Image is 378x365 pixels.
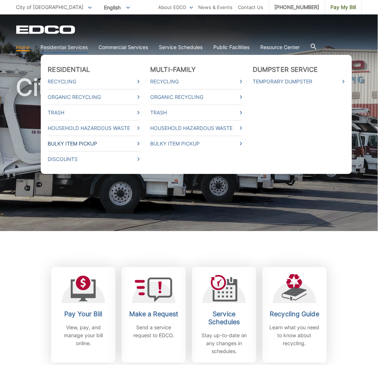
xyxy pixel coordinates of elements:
[16,4,84,10] span: City of [GEOGRAPHIC_DATA]
[48,78,140,86] a: Recycling
[16,76,362,234] h1: City of [GEOGRAPHIC_DATA]
[253,66,318,74] a: Dumpster Service
[16,43,30,51] a: Home
[127,310,181,318] h2: Make a Request
[214,43,250,51] a: Public Facilities
[253,78,345,86] a: Temporary Dumpster
[16,25,76,34] a: EDCD logo. Return to the homepage.
[159,43,203,51] a: Service Schedules
[48,124,140,132] a: Household Hazardous Waste
[158,3,193,11] a: About EDCO
[41,43,88,51] a: Residential Services
[122,267,186,363] a: Make a Request Send a service request to EDCO.
[127,324,181,340] p: Send a service request to EDCO.
[151,66,196,74] a: Multi-Family
[238,3,264,11] a: Contact Us
[151,93,242,101] a: Organic Recycling
[261,43,300,51] a: Resource Center
[192,267,256,363] a: Service Schedules Stay up-to-date on any changes in schedules.
[48,140,140,148] a: Bulky Item Pickup
[48,109,140,117] a: Trash
[48,155,140,163] a: Discounts
[48,93,140,101] a: Organic Recycling
[51,267,116,363] a: Pay Your Bill View, pay, and manage your bill online.
[48,66,90,74] a: Residential
[151,140,242,148] a: Bulky Item Pickup
[151,124,242,132] a: Household Hazardous Waste
[331,3,356,11] span: Pay My Bill
[197,332,251,356] p: Stay up-to-date on any changes in schedules.
[197,310,251,326] h2: Service Schedules
[99,1,135,13] span: English
[199,3,233,11] a: News & Events
[99,43,148,51] a: Commercial Services
[151,109,242,117] a: Trash
[151,78,242,86] a: Recycling
[57,310,110,318] h2: Pay Your Bill
[57,324,110,348] p: View, pay, and manage your bill online.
